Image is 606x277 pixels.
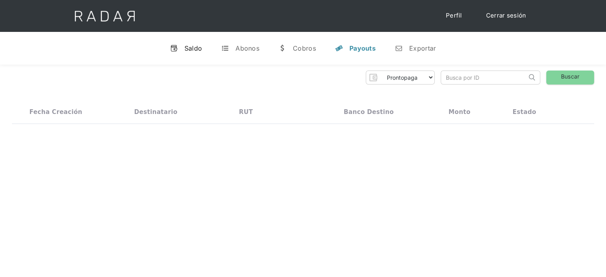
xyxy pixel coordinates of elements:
div: Saldo [184,44,202,52]
div: t [221,44,229,52]
div: Estado [512,108,536,116]
a: Cerrar sesión [478,8,534,24]
div: Banco destino [344,108,394,116]
div: Monto [449,108,471,116]
div: v [170,44,178,52]
div: Fecha creación [29,108,82,116]
div: y [335,44,343,52]
form: Form [366,71,435,84]
div: Exportar [409,44,436,52]
div: RUT [239,108,253,116]
div: Cobros [293,44,316,52]
div: Destinatario [134,108,177,116]
div: n [395,44,403,52]
div: Abonos [235,44,259,52]
input: Busca por ID [441,71,527,84]
div: Payouts [349,44,376,52]
a: Perfil [438,8,470,24]
a: Buscar [546,71,594,84]
div: w [278,44,286,52]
